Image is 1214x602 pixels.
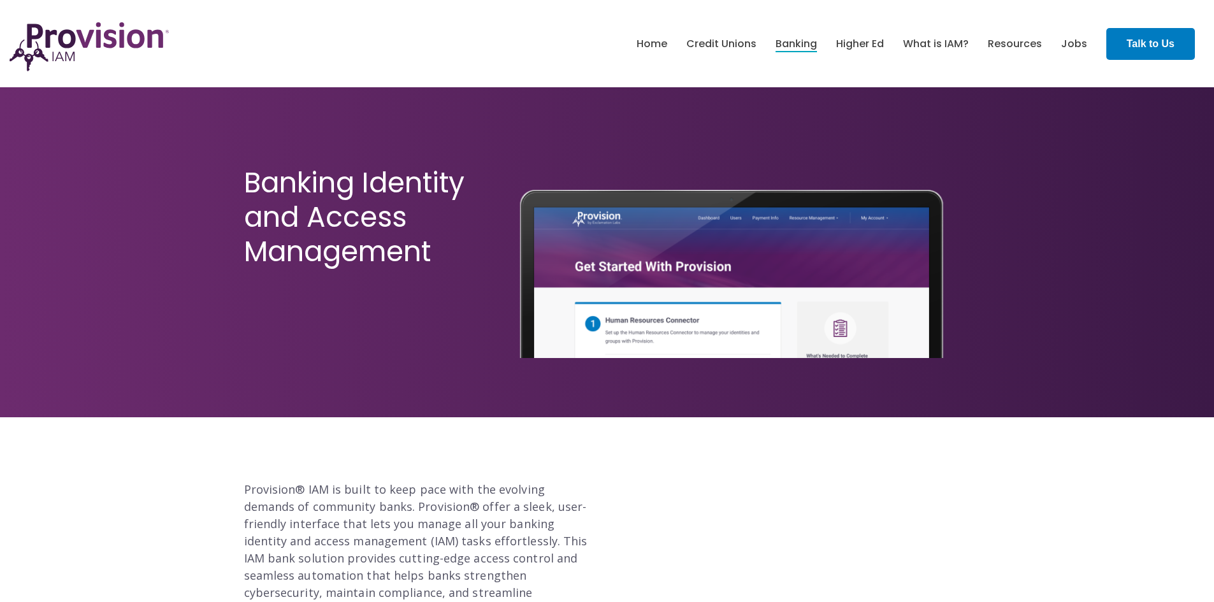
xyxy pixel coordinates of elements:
[903,33,969,55] a: What is IAM?
[686,33,756,55] a: Credit Unions
[637,33,667,55] a: Home
[1106,28,1195,60] a: Talk to Us
[627,24,1097,64] nav: menu
[988,33,1042,55] a: Resources
[776,33,817,55] a: Banking
[1061,33,1087,55] a: Jobs
[10,22,169,71] img: ProvisionIAM-Logo-Purple
[1127,38,1174,49] strong: Talk to Us
[244,163,465,271] span: Banking Identity and Access Management
[836,33,884,55] a: Higher Ed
